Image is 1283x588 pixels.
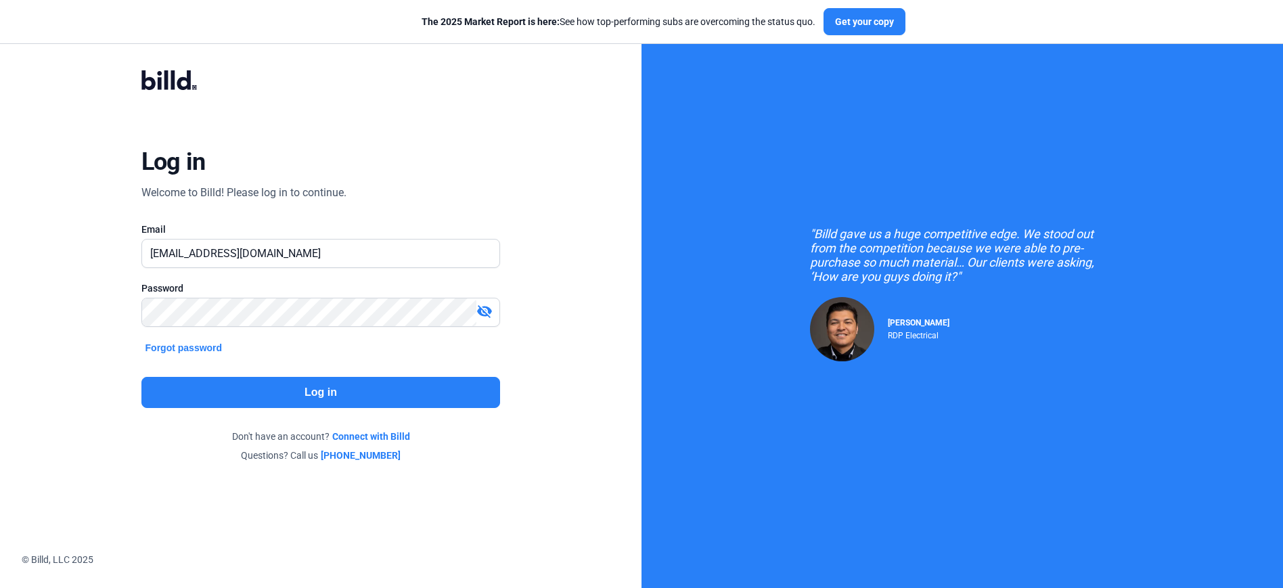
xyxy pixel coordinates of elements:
[141,147,206,177] div: Log in
[422,15,815,28] div: See how top-performing subs are overcoming the status quo.
[141,185,346,201] div: Welcome to Billd! Please log in to continue.
[888,318,949,327] span: [PERSON_NAME]
[810,297,874,361] img: Raul Pacheco
[141,340,227,355] button: Forgot password
[141,223,501,236] div: Email
[888,327,949,340] div: RDP Electrical
[141,430,501,443] div: Don't have an account?
[810,227,1115,284] div: "Billd gave us a huge competitive edge. We stood out from the competition because we were able to...
[824,8,905,35] button: Get your copy
[332,430,410,443] a: Connect with Billd
[141,449,501,462] div: Questions? Call us
[476,303,493,319] mat-icon: visibility_off
[321,449,401,462] a: [PHONE_NUMBER]
[422,16,560,27] span: The 2025 Market Report is here:
[141,377,501,408] button: Log in
[141,281,501,295] div: Password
